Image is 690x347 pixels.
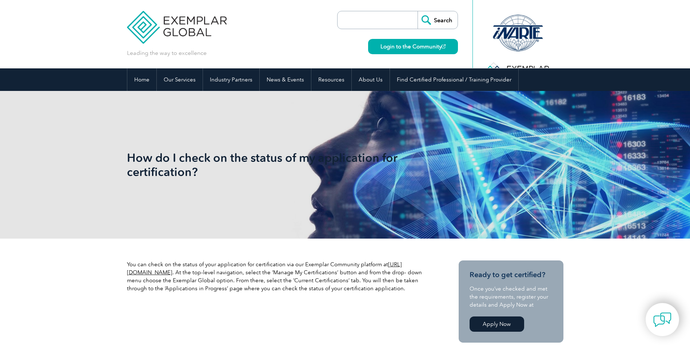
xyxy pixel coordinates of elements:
a: Industry Partners [203,68,259,91]
a: Resources [311,68,351,91]
a: Find Certified Professional / Training Provider [390,68,518,91]
img: open_square.png [442,44,446,48]
h3: Ready to get certified? [470,270,553,279]
img: contact-chat.png [653,311,671,329]
h1: How do I check on the status of my application for certification? [127,151,406,179]
a: Login to the Community [368,39,458,54]
p: Once you’ve checked and met the requirements, register your details and Apply Now at [470,285,553,309]
a: Our Services [157,68,203,91]
a: Home [127,68,156,91]
a: About Us [352,68,390,91]
p: You can check on the status of your application for certification via our Exemplar Community plat... [127,260,432,292]
input: Search [418,11,458,29]
a: News & Events [260,68,311,91]
p: Leading the way to excellence [127,49,207,57]
a: Apply Now [470,316,524,332]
